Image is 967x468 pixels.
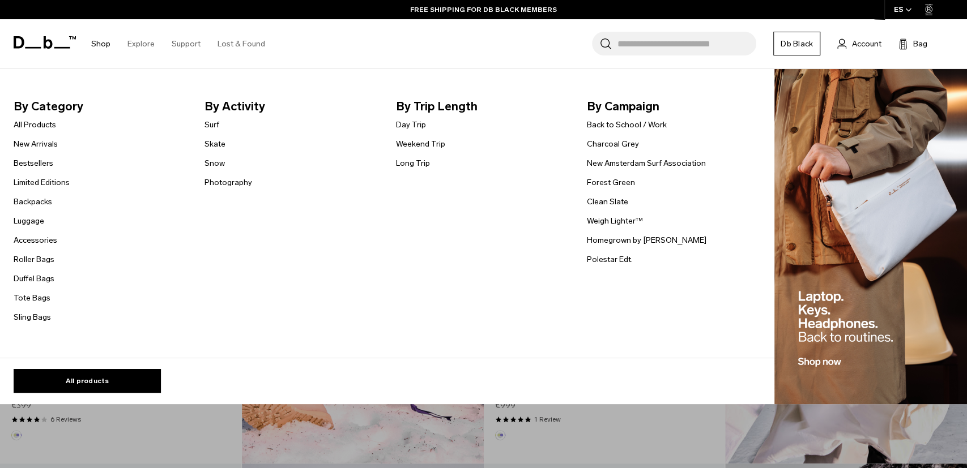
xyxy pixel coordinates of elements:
span: By Campaign [587,97,760,115]
a: Skate [205,138,225,150]
a: Long Trip [396,157,430,169]
a: Forest Green [587,177,635,188]
a: Account [837,37,881,50]
a: Roller Bags [14,254,54,265]
nav: Main Navigation [83,19,274,68]
a: Surf [205,119,219,131]
a: Photography [205,177,252,188]
a: Luggage [14,215,44,227]
a: Weekend Trip [396,138,445,150]
a: Backpacks [14,196,52,208]
a: Sling Bags [14,311,51,323]
a: New Amsterdam Surf Association [587,157,706,169]
a: Accessories [14,234,57,246]
a: Explore [127,24,155,64]
span: By Category [14,97,186,115]
span: Bag [913,38,927,50]
a: Polestar Edt. [587,254,633,265]
a: Charcoal Grey [587,138,639,150]
span: By Trip Length [396,97,569,115]
a: All Products [14,119,56,131]
a: Clean Slate [587,196,628,208]
a: Tote Bags [14,292,50,304]
span: By Activity [205,97,377,115]
a: Weigh Lighter™ [587,215,643,227]
a: All products [14,369,161,393]
span: Account [852,38,881,50]
button: Bag [898,37,927,50]
a: Lost & Found [218,24,265,64]
a: Back to School / Work [587,119,667,131]
a: Bestsellers [14,157,53,169]
a: FREE SHIPPING FOR DB BLACK MEMBERS [410,5,557,15]
a: Homegrown by [PERSON_NAME] [587,234,706,246]
a: Shop [91,24,110,64]
a: Snow [205,157,225,169]
a: Db Black [773,32,820,55]
a: Duffel Bags [14,273,54,285]
a: Limited Editions [14,177,70,188]
a: New Arrivals [14,138,58,150]
img: Db [774,69,967,405]
a: Day Trip [396,119,426,131]
a: Support [172,24,201,64]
